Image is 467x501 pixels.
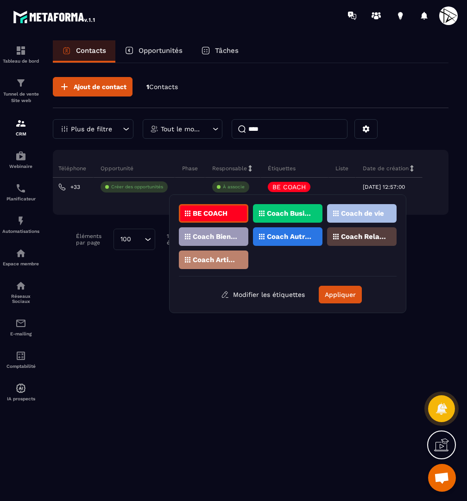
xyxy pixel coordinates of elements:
[58,183,80,191] a: +33
[2,261,39,266] p: Espace membre
[111,184,163,190] p: Créer des opportunités
[76,46,106,55] p: Contacts
[15,77,26,89] img: formation
[2,91,39,104] p: Tunnel de vente Site web
[2,58,39,64] p: Tableau de bord
[2,241,39,273] a: automationsautomationsEspace membre
[363,184,405,190] p: [DATE] 12:57:00
[335,165,348,172] p: Liste
[146,83,178,91] p: 1
[15,45,26,56] img: formation
[2,294,39,304] p: Réseaux Sociaux
[193,257,238,263] p: Coach Artistique
[193,210,227,217] p: BE COACH
[13,8,96,25] img: logo
[15,248,26,259] img: automations
[2,111,39,143] a: formationformationCRM
[272,184,306,190] p: BE COACH
[182,165,198,172] p: Phase
[117,234,134,244] span: 100
[267,210,312,217] p: Coach Business
[15,150,26,161] img: automations
[2,196,39,201] p: Planificateur
[74,82,126,91] span: Ajout de contact
[71,126,112,132] p: Plus de filtre
[15,280,26,291] img: social-network
[15,350,26,361] img: accountant
[193,233,238,240] p: Coach Bien-être / Santé
[115,40,192,63] a: Opportunités
[15,215,26,226] img: automations
[2,229,39,234] p: Automatisations
[2,208,39,241] a: automationsautomationsAutomatisations
[53,77,133,96] button: Ajout de contact
[341,210,384,217] p: Coach de vie
[101,165,133,172] p: Opportunité
[268,165,296,172] p: Étiquettes
[223,184,245,190] p: À associe
[2,364,39,369] p: Comptabilité
[76,233,109,246] p: Éléments par page
[167,233,198,246] p: 1-1 sur 1 éléments
[2,131,39,136] p: CRM
[212,165,247,172] p: Responsable
[15,383,26,394] img: automations
[53,40,115,63] a: Contacts
[2,143,39,176] a: automationsautomationsWebinaire
[319,286,362,303] button: Appliquer
[149,83,178,90] span: Contacts
[363,165,409,172] p: Date de création
[134,234,142,244] input: Search for option
[2,38,39,71] a: formationformationTableau de bord
[341,233,386,240] p: Coach Relations
[215,46,239,55] p: Tâches
[2,343,39,376] a: accountantaccountantComptabilité
[15,318,26,329] img: email
[2,311,39,343] a: emailemailE-mailing
[214,286,312,303] button: Modifier les étiquettes
[161,126,202,132] p: Tout le monde
[15,118,26,129] img: formation
[114,229,155,250] div: Search for option
[2,273,39,311] a: social-networksocial-networkRéseaux Sociaux
[2,331,39,336] p: E-mailing
[428,464,456,492] div: Ouvrir le chat
[192,40,248,63] a: Tâches
[2,164,39,169] p: Webinaire
[15,183,26,194] img: scheduler
[139,46,183,55] p: Opportunités
[2,396,39,401] p: IA prospects
[2,176,39,208] a: schedulerschedulerPlanificateur
[267,233,312,240] p: Coach Autres
[58,165,86,172] p: Téléphone
[2,71,39,111] a: formationformationTunnel de vente Site web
